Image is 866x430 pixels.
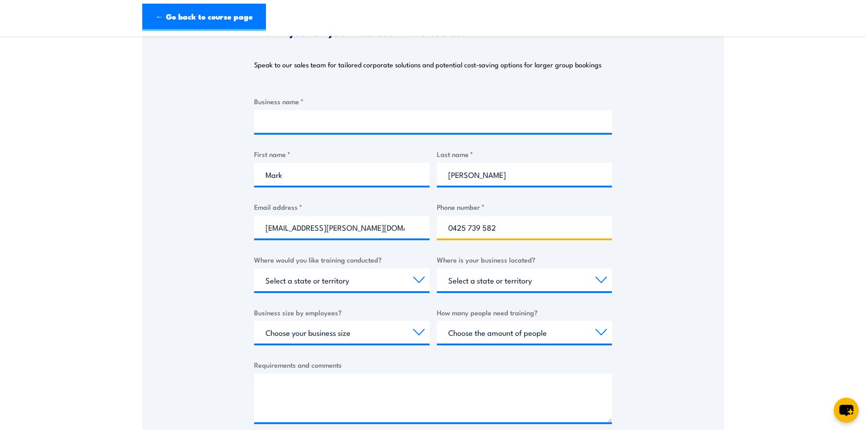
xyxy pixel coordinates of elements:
label: Requirements and comments [254,359,612,370]
label: Where is your business located? [437,254,612,265]
label: First name [254,149,430,159]
label: How many people need training? [437,307,612,318]
label: Business name [254,96,612,106]
p: Speak to our sales team for tailored corporate solutions and potential cost-saving options for la... [254,60,601,69]
a: ← Go back to course page [142,4,266,31]
label: Phone number [437,202,612,212]
label: Email address [254,202,430,212]
label: Business size by employees? [254,307,430,318]
button: chat-button [834,398,859,423]
h3: Thank you for your interest in this course. [254,26,465,37]
label: Last name [437,149,612,159]
label: Where would you like training conducted? [254,254,430,265]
